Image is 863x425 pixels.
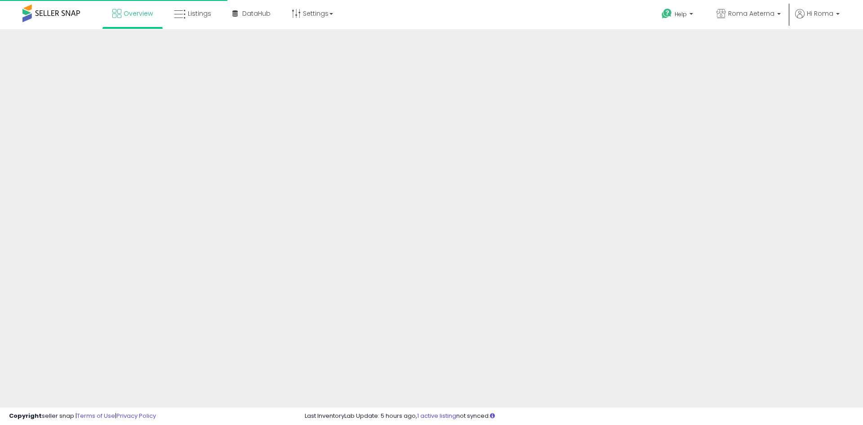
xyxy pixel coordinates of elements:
a: Help [654,1,702,29]
i: Get Help [661,8,672,19]
span: Overview [124,9,153,18]
a: Hi Roma [795,9,840,29]
span: Hi Roma [807,9,833,18]
span: DataHub [242,9,271,18]
span: Help [675,10,687,18]
span: Listings [188,9,211,18]
span: Roma Aeterna [728,9,774,18]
